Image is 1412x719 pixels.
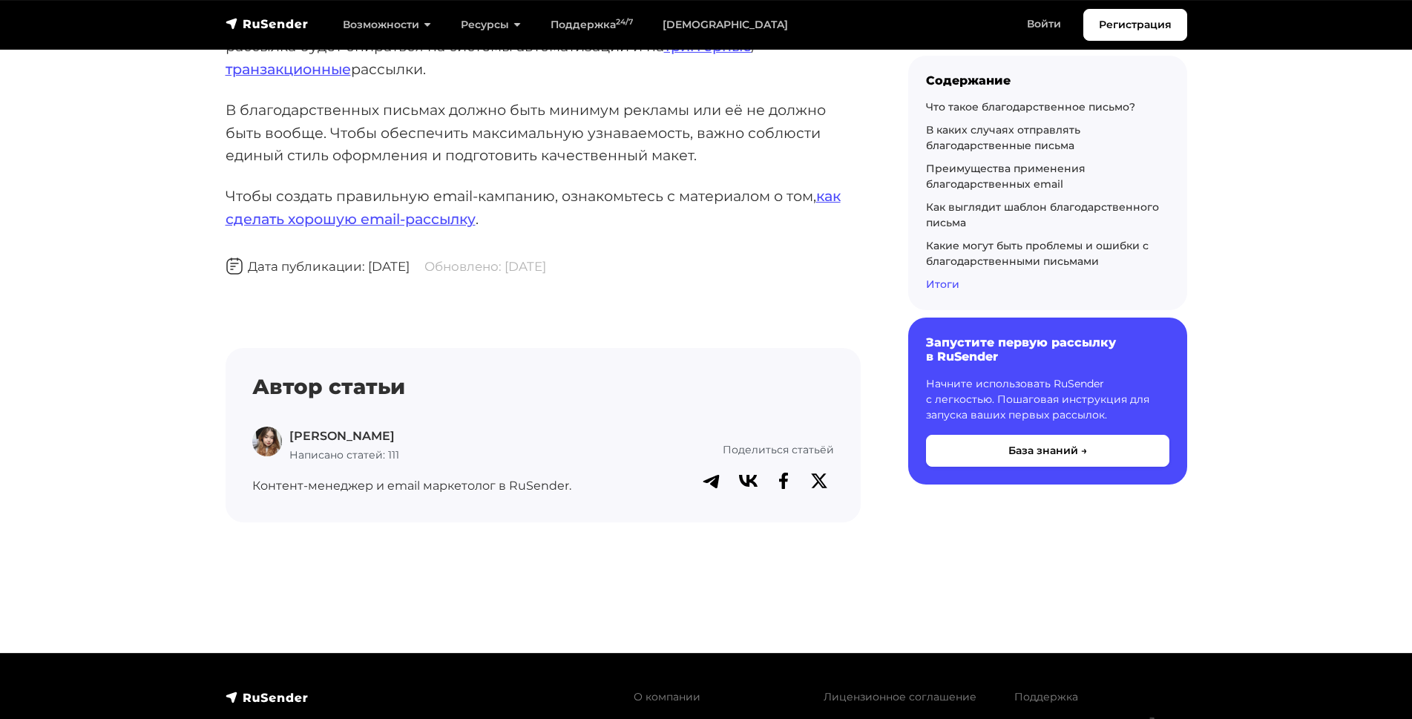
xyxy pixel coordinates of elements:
[226,99,861,167] p: В благодарственных письмах должно быть минимум рекламы или её не должно быть вообще. Чтобы обеспе...
[226,257,243,275] img: Дата публикации
[424,259,546,274] span: Обновлено: [DATE]
[226,185,861,230] p: Чтобы создать правильную email-кампанию, ознакомьтесь с материалом о том, .
[926,162,1086,191] a: Преимущества применения благодарственных email
[226,60,351,78] a: транзакционные
[1012,9,1076,39] a: Войти
[908,318,1187,484] a: Запустите первую рассылку в RuSender Начните использовать RuSender с легкостью. Пошаговая инструк...
[226,259,410,274] span: Дата публикации: [DATE]
[616,17,633,27] sup: 24/7
[446,10,536,40] a: Ресурсы
[926,239,1149,268] a: Какие могут быть проблемы и ошибки с благодарственными письмами
[289,427,399,446] p: [PERSON_NAME]
[634,690,700,703] a: О компании
[824,690,976,703] a: Лицензионное соглашение
[926,435,1169,467] button: База знаний →
[926,100,1135,114] a: Что такое благодарственное письмо?
[1083,9,1187,41] a: Регистрация
[226,690,309,705] img: RuSender
[1014,690,1078,703] a: Поддержка
[926,200,1159,229] a: Как выглядит шаблон благодарственного письма
[252,476,584,496] p: Контент-менеджер и email маркетолог в RuSender.
[226,187,841,228] a: как сделать хорошую email-рассылку
[926,278,959,291] a: Итоги
[226,16,309,31] img: RuSender
[648,10,803,40] a: [DEMOGRAPHIC_DATA]
[926,335,1169,364] h6: Запустите первую рассылку в RuSender
[536,10,648,40] a: Поддержка24/7
[328,10,446,40] a: Возможности
[289,448,399,462] span: Написано статей: 111
[602,441,834,458] p: Поделиться статьёй
[252,375,834,400] h4: Автор статьи
[926,73,1169,88] div: Содержание
[926,376,1169,423] p: Начните использовать RuSender с легкостью. Пошаговая инструкция для запуска ваших первых рассылок.
[926,123,1080,152] a: В каких случаях отправлять благодарственные письма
